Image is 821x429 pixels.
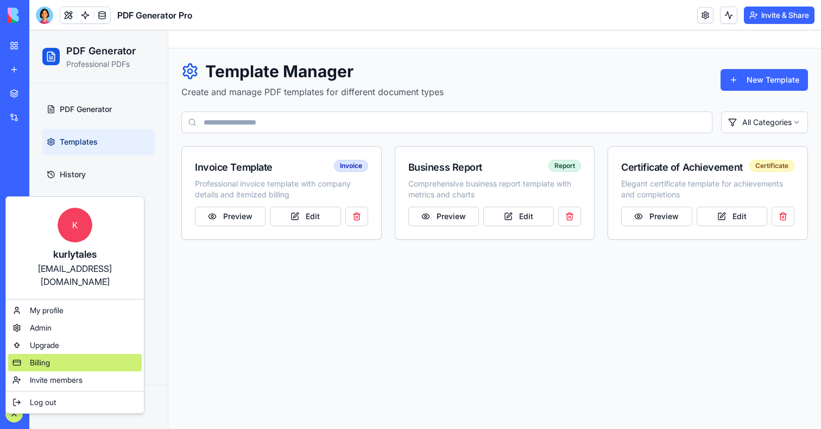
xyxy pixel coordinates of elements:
div: [EMAIL_ADDRESS][DOMAIN_NAME] [17,262,133,288]
a: Templates [13,98,125,125]
div: Comprehensive business report template with metrics and charts [379,148,552,170]
a: Upgrade [8,337,142,354]
div: Report [519,129,552,141]
a: Billing [8,354,142,371]
button: Edit [667,176,738,196]
span: History [30,139,56,150]
a: PDF Generator [13,66,125,92]
div: kurlytales [17,247,133,262]
div: Business Report [379,129,453,145]
span: Admin [30,322,52,333]
p: Professional PDFs [37,28,106,39]
a: Invite members [8,371,142,389]
button: New Template [691,39,779,60]
a: My profile [8,302,142,319]
div: Professional invoice template with company details and itemized billing [166,148,339,170]
button: Preview [592,176,662,196]
div: Elegant certificate template for achievements and completions [592,148,765,170]
span: Billing [30,357,50,368]
span: Upgrade [30,340,59,351]
button: kurlytales [9,364,130,390]
a: Kkurlytales[EMAIL_ADDRESS][DOMAIN_NAME] [8,199,142,297]
button: Edit [241,176,311,196]
div: Invoice Template [166,129,243,145]
h1: Template Manager [152,31,414,51]
span: kurlytales [28,371,64,382]
a: Admin [8,319,142,337]
button: Preview [379,176,450,196]
span: K [58,208,92,243]
span: Invite members [30,375,83,386]
a: History [13,131,125,157]
h1: PDF Generator [37,13,106,28]
p: Create and manage PDF templates for different document types [152,55,414,68]
div: Invoice [305,129,339,141]
span: Log out [30,397,56,408]
div: Certificate of Achievement [592,129,713,145]
button: Preview [166,176,236,196]
span: PDF Generator [30,73,83,84]
button: Edit [454,176,525,196]
span: My profile [30,305,64,316]
span: Templates [30,106,68,117]
div: Certificate [720,129,765,141]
